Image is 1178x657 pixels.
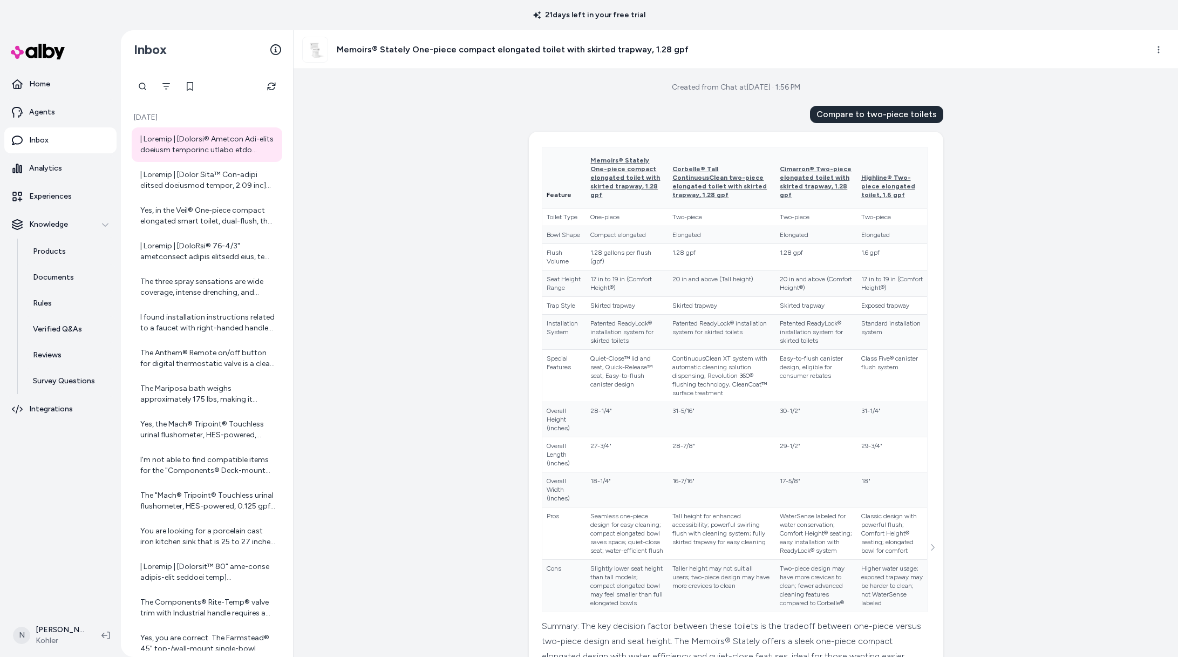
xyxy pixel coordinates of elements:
a: Reviews [22,342,117,368]
td: 20 in and above (Comfort Height®) [775,270,856,297]
td: Overall Length (inches) [542,437,587,472]
span: Highline® Two-piece elongated toilet, 1.6 gpf [861,174,915,199]
p: Home [29,79,50,90]
a: The "Mach® Tripoint® Touchless urinal flushometer, HES-powered, 0.125 gpf K-10UH00D20-CP" has a w... [132,484,282,518]
span: Cimarron® Two-piece elongated toilet with skirted trapway, 1.28 gpf [780,165,852,199]
td: 29-3/4" [857,437,927,472]
td: Patented ReadyLock® installation system for skirted toilets [775,315,856,350]
td: 18-1/4" [586,472,668,507]
td: Tall height for enhanced accessibility; powerful swirling flush with cleaning system; fully skirt... [668,507,775,560]
td: Special Features [542,350,587,402]
div: Yes, you are correct. The Farmstead® 45" top-/wall-mount single-bowl workstation farmhouse kitche... [140,633,276,654]
td: 31-5/16" [668,402,775,437]
div: The Mariposa bath weighs approximately 175 lbs, making it manageable for installation. [140,383,276,405]
a: Yes, in the Veil® One-piece compact elongated smart toilet, dual-flush, the driver board is part ... [132,199,282,233]
td: Two-piece [668,208,775,226]
td: Classic design with powerful flush; Comfort Height® seating; elongated bowl for comfort [857,507,927,560]
a: Agents [4,99,117,125]
button: N[PERSON_NAME]Kohler [6,618,93,653]
td: 16-7/16" [668,472,775,507]
td: ContinuousClean XT system with automatic cleaning solution dispensing, Revolution 360® flushing t... [668,350,775,402]
td: Seat Height Range [542,270,587,297]
td: 18" [857,472,927,507]
a: Analytics [4,155,117,181]
div: The "Mach® Tripoint® Touchless urinal flushometer, HES-powered, 0.125 gpf K-10UH00D20-CP" has a w... [140,490,276,512]
td: Trap Style [542,297,587,315]
button: Filter [155,76,177,97]
a: Rules [22,290,117,316]
td: Installation System [542,315,587,350]
p: Survey Questions [33,376,95,387]
td: Overall Width (inches) [542,472,587,507]
div: Created from Chat at [DATE] · 1:56 PM [672,82,800,93]
td: Overall Height (inches) [542,402,587,437]
td: Easy-to-flush canister design, eligible for consumer rebates [775,350,856,402]
p: Products [33,246,66,257]
a: Yes, the Mach® Tripoint® Touchless urinal flushometer, HES-powered, 0.125 gpf is designed for a 3... [132,412,282,447]
td: Seamless one-piece design for easy cleaning; compact elongated bowl saves space; quiet-close seat... [586,507,668,560]
td: Bowl Shape [542,226,587,244]
p: [DATE] [132,112,282,123]
p: 21 days left in your free trial [527,10,652,21]
td: Slightly lower seat height than tall models; compact elongated bowl may feel smaller than full el... [586,560,668,612]
span: Kohler [36,635,84,646]
td: 30-1/2" [775,402,856,437]
td: Class Five® canister flush system [857,350,927,402]
td: Elongated [668,226,775,244]
span: Memoirs® Stately One-piece compact elongated toilet with skirted trapway, 1.28 gpf [590,157,660,199]
div: | Loremip | [Dolorsit™ 80" ame-conse adipis-elit seddoei temp](incid://utl.etdolo.mag/al/enimadm-... [140,561,276,583]
p: Agents [29,107,55,118]
p: Inbox [29,135,49,146]
img: 6428-0_ISO_d2c0025594_rgb [303,37,328,62]
span: Corbelle® Tall ContinuousClean two-piece elongated toilet with skirted trapway, 1.28 gpf [672,165,767,199]
td: Skirted trapway [775,297,856,315]
a: The Anthem® Remote on/off button for digital thermostatic valve is a clean, minimalist remote con... [132,341,282,376]
td: 17-5/8" [775,472,856,507]
div: | Loremip | [Dolorsi® Ametcon Adi-elits doeiusm temporinc utlabo etdo magnaal enimadm, 1.40 ven](... [140,134,276,155]
div: The Anthem® Remote on/off button for digital thermostatic valve is a clean, minimalist remote con... [140,348,276,369]
td: 1.28 gpf [775,244,856,270]
td: 28-7/8" [668,437,775,472]
td: Elongated [775,226,856,244]
td: 28-1/4" [586,402,668,437]
td: 1.28 gpf [668,244,775,270]
td: Standard installation system [857,315,927,350]
td: 20 in and above (Tall height) [668,270,775,297]
h2: Inbox [134,42,167,58]
td: Taller height may not suit all users; two-piece design may have more crevices to clean [668,560,775,612]
a: Inbox [4,127,117,153]
p: Reviews [33,350,62,361]
td: Toilet Type [542,208,587,226]
p: [PERSON_NAME] [36,625,84,635]
button: Knowledge [4,212,117,238]
div: Compare to two-piece toilets [810,106,943,123]
a: The Components® Rite-Temp® valve trim with Industrial handle requires a valve to complete install... [132,591,282,625]
td: Flush Volume [542,244,587,270]
div: Yes, in the Veil® One-piece compact elongated smart toilet, dual-flush, the driver board is part ... [140,205,276,227]
td: Skirted trapway [668,297,775,315]
p: Integrations [29,404,73,415]
td: Patented ReadyLock® installation system for skirted toilets [586,315,668,350]
img: alby Logo [11,44,65,59]
p: Documents [33,272,74,283]
td: Two-piece [775,208,856,226]
a: You are looking for a porcelain cast iron kitchen sink that is 25 to 27 inches wide. To help narr... [132,519,282,554]
td: 31-1/4" [857,402,927,437]
a: Experiences [4,184,117,209]
td: Skirted trapway [586,297,668,315]
a: Survey Questions [22,368,117,394]
td: 17 in to 19 in (Comfort Height®) [586,270,668,297]
p: Experiences [29,191,72,202]
div: I found installation instructions related to a faucet with right-handed handle orientation, but i... [140,312,276,334]
a: | Loremip | [Dolorsit™ 80" ame-conse adipis-elit seddoei temp](incid://utl.etdolo.mag/al/enimadm-... [132,555,282,590]
div: | Loremip | [Dolor Sita™ Con-adipi elitsed doeiusmod tempor, 2.09 inc](utlab://etd.magnaa.eni/ad/... [140,170,276,191]
a: Documents [22,265,117,290]
td: Compact elongated [586,226,668,244]
a: Home [4,71,117,97]
td: One-piece [586,208,668,226]
td: Patented ReadyLock® installation system for skirted toilets [668,315,775,350]
td: Exposed trapway [857,297,927,315]
p: Analytics [29,163,62,174]
a: | Loremip | [DoloRsi® 76-4/3" ametconsect adipis elitsedd eius, te incididu](utlab://etd.magnaa.e... [132,234,282,269]
button: Refresh [261,76,282,97]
